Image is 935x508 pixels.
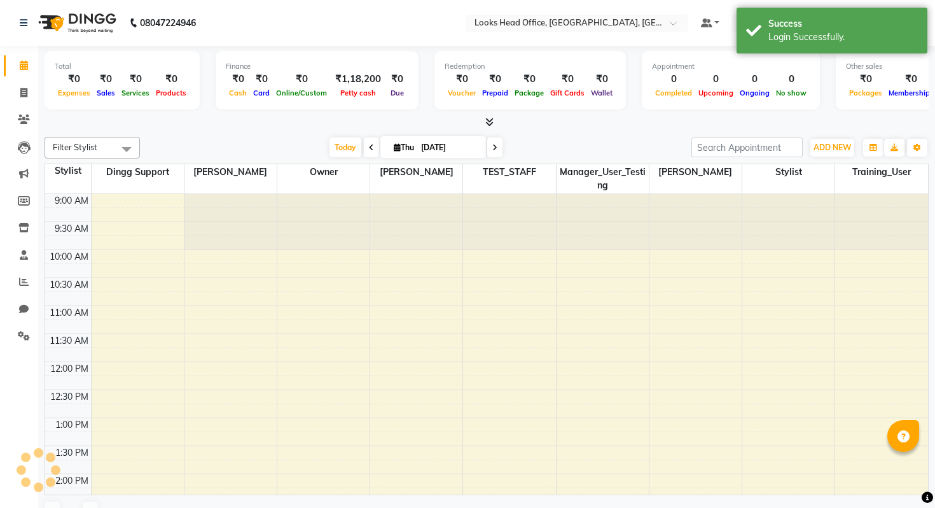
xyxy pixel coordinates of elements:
[768,31,918,44] div: Login Successfully.
[52,194,91,208] div: 9:00 AM
[810,139,854,157] button: ADD NEW
[153,72,190,87] div: ₹0
[479,88,511,97] span: Prepaid
[140,5,196,41] b: 08047224946
[226,72,250,87] div: ₹0
[52,222,91,236] div: 9:30 AM
[47,334,91,348] div: 11:30 AM
[695,88,737,97] span: Upcoming
[45,164,91,178] div: Stylist
[153,88,190,97] span: Products
[547,88,588,97] span: Gift Cards
[32,5,120,41] img: logo
[53,418,91,432] div: 1:00 PM
[479,72,511,87] div: ₹0
[652,88,695,97] span: Completed
[277,164,370,180] span: Owner
[835,164,928,180] span: Training_User
[370,164,462,180] span: [PERSON_NAME]
[47,306,91,320] div: 11:00 AM
[226,88,250,97] span: Cash
[92,164,184,180] span: Dingg Support
[250,72,273,87] div: ₹0
[47,250,91,264] div: 10:00 AM
[118,72,153,87] div: ₹0
[118,88,153,97] span: Services
[391,143,417,152] span: Thu
[250,88,273,97] span: Card
[387,88,407,97] span: Due
[773,72,810,87] div: 0
[742,164,835,180] span: stylist
[691,138,803,157] input: Search Appointment
[846,72,885,87] div: ₹0
[737,88,773,97] span: Ongoing
[445,72,479,87] div: ₹0
[547,72,588,87] div: ₹0
[649,164,742,180] span: [PERSON_NAME]
[53,142,97,152] span: Filter Stylist
[273,72,330,87] div: ₹0
[93,88,118,97] span: Sales
[557,164,649,194] span: Manager_User_Testing
[337,88,379,97] span: Petty cash
[463,164,555,180] span: TEST_STAFF
[768,17,918,31] div: Success
[814,143,851,152] span: ADD NEW
[226,61,408,72] div: Finance
[47,278,91,292] div: 10:30 AM
[588,72,616,87] div: ₹0
[588,88,616,97] span: Wallet
[48,390,91,404] div: 12:30 PM
[445,61,616,72] div: Redemption
[417,138,481,157] input: 2025-09-04
[737,72,773,87] div: 0
[55,88,93,97] span: Expenses
[48,362,91,376] div: 12:00 PM
[652,61,810,72] div: Appointment
[184,164,277,180] span: [PERSON_NAME]
[445,88,479,97] span: Voucher
[53,474,91,488] div: 2:00 PM
[93,72,118,87] div: ₹0
[329,138,361,157] span: Today
[273,88,330,97] span: Online/Custom
[695,72,737,87] div: 0
[511,72,547,87] div: ₹0
[55,72,93,87] div: ₹0
[55,61,190,72] div: Total
[773,88,810,97] span: No show
[846,88,885,97] span: Packages
[511,88,547,97] span: Package
[53,446,91,460] div: 1:30 PM
[386,72,408,87] div: ₹0
[330,72,386,87] div: ₹1,18,200
[652,72,695,87] div: 0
